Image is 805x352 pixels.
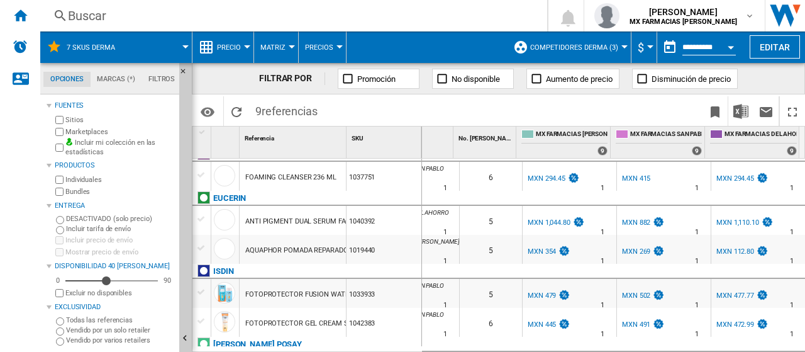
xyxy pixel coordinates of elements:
div: MXN 445 [528,321,556,329]
md-tab-item: Opciones [43,72,91,87]
div: Tiempo de entrega : 1 día [790,328,794,341]
label: Sitios [65,115,174,125]
label: Marketplaces [65,127,174,137]
div: MXN 269 [622,247,650,256]
div: MXN 294.45 [714,173,769,185]
div: Tiempo de entrega : 1 día [601,255,604,268]
div: Sort None [349,127,421,146]
img: mysite-bg-18x18.png [65,138,73,145]
div: Precio [199,31,247,63]
span: MX FARMACIAS DEL AHORRO [370,209,449,216]
div: MXN 479 [526,290,570,302]
div: MXN 479 [528,292,556,300]
div: 9 offers sold by MX FARMACIAS SAN PABLO [692,146,702,156]
label: Incluir precio de envío [65,236,174,245]
div: Referencia Sort None [242,127,346,146]
div: 7 SKUS DERMA [47,31,186,63]
img: promotionV3.png [652,246,665,256]
button: Opciones [195,100,220,123]
div: 5 [460,279,522,308]
label: Bundles [65,187,174,196]
img: promotionV3.png [572,217,585,227]
div: Tiempo de entrega : 1 día [695,182,699,195]
button: Precio [217,31,247,63]
span: MX FARMACIAS SAN PABLO [370,165,444,172]
button: 7 SKUS DERMA [67,31,128,63]
div: Tiempo de entrega : 1 día [601,299,604,312]
div: Sort None [456,127,516,146]
span: Disminución de precio [652,74,731,84]
span: No disponible [452,74,500,84]
div: Entrega [55,201,174,211]
input: Todas las referencias [56,317,64,326]
div: 1019440 [347,235,421,264]
div: MX FARMACIAS [PERSON_NAME] 9 offers sold by MX FARMACIAS BENAVIDES [519,127,610,158]
span: $ [638,41,644,54]
div: Tiempo de entrega : 1 día [601,328,604,341]
div: MXN 1,110.10 [714,217,774,229]
div: MXN 1,044.80 [528,219,570,227]
button: Aumento de precio [526,69,619,89]
div: FOTOPROTECTOR GEL CREAM SPF50 PLUS 250ML [245,309,405,338]
div: MXN 491 [620,319,665,331]
input: Mostrar precio de envío [55,248,64,256]
div: FILTRAR POR [259,72,325,85]
div: MX FARMACIAS SAN PABLO 9 offers sold by MX FARMACIAS SAN PABLO [613,127,704,158]
div: 1040392 [347,206,421,235]
div: 1037751 [347,162,421,191]
div: Tiempo de entrega : 1 día [443,226,447,239]
span: 9 [249,96,324,123]
div: MXN 477.77 [714,290,769,302]
img: promotionV3.png [756,290,769,300]
span: MX FARMACIAS DEL AHORRO [724,130,797,140]
div: Tiempo de entrega : 1 día [695,226,699,239]
label: Incluir tarifa de envío [66,224,174,234]
div: 9 offers sold by MX FARMACIAS DEL AHORRO [787,146,797,156]
div: SKU Sort None [349,127,421,146]
div: Tiempo de entrega : 1 día [443,328,447,341]
div: Tiempo de entrega : 1 día [790,299,794,312]
span: 7 SKUS DERMA [67,43,115,52]
button: Open calendar [719,34,742,57]
div: MXN 472.99 [716,321,754,329]
div: Sort None [242,127,346,146]
div: Haga clic para filtrar por esa marca [213,191,246,206]
span: Matriz [260,43,286,52]
button: Matriz [260,31,292,63]
b: MX FARMACIAS [PERSON_NAME] [630,18,738,26]
div: Disponibilidad 40 [PERSON_NAME] [55,261,174,271]
button: Recargar [224,96,249,126]
div: MXN 445 [526,319,570,331]
div: MXN 112.80 [716,247,754,256]
div: 90 [160,276,174,285]
div: 1033933 [347,279,421,308]
img: promotionV3.png [761,217,774,227]
button: $ [638,31,650,63]
label: DESACTIVADO (solo precio) [66,214,174,224]
div: FOTOPROTECTOR FUSION WATER SPF50 DAILY 50ML [245,280,414,309]
div: Exclusividad [55,302,174,312]
button: Ocultar [179,63,194,86]
div: Tiempo de entrega : 1 día [695,328,699,341]
div: MXN 1,044.80 [526,217,585,229]
div: 9 offers sold by MX FARMACIAS BENAVIDES [597,146,608,156]
img: promotionV3.png [756,246,769,256]
input: Sitios [55,116,64,124]
div: MXN 294.45 [716,174,754,183]
div: Tiempo de entrega : 1 día [695,299,699,312]
label: Mostrar precio de envío [65,247,174,257]
span: Aumento de precio [546,74,613,84]
label: Incluir mi colección en las estadísticas [65,138,174,157]
div: Tiempo de entrega : 1 día [601,182,604,195]
div: Sort None [214,127,239,146]
label: Todas las referencias [66,315,174,325]
div: MXN 415 [622,174,650,183]
input: Incluir mi colección en las estadísticas [55,140,64,156]
div: ANTI PIGMENT DUAL SERUM FACIAL 30ML [245,207,379,236]
div: Tiempo de entrega : 1 día [790,255,794,268]
span: MX FARMACIAS SAN PABLO [370,282,444,289]
div: Productos [55,161,174,171]
div: Tiempo de entrega : 1 día [443,255,447,268]
img: promotionV3.png [756,173,769,183]
md-tab-item: Marcas (*) [91,72,142,87]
